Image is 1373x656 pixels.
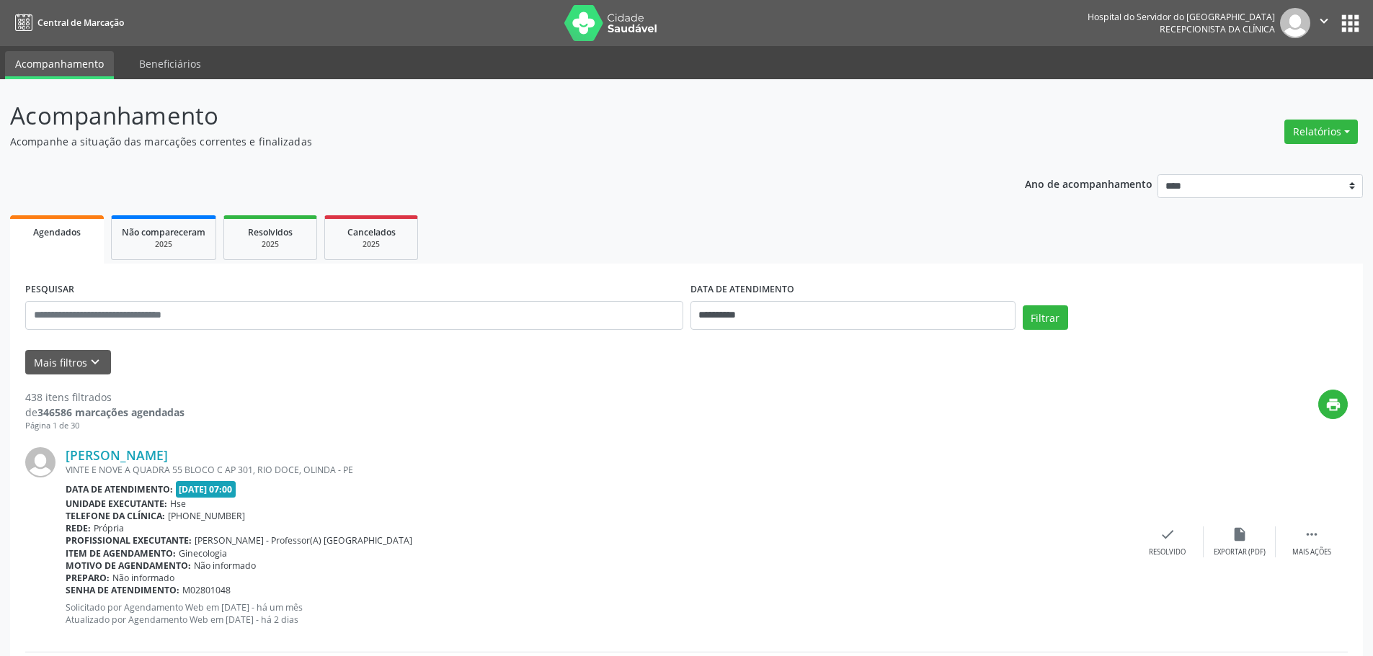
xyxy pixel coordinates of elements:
div: de [25,405,185,420]
a: Beneficiários [129,51,211,76]
div: VINTE E NOVE A QUADRA 55 BLOCO C AP 301, RIO DOCE, OLINDA - PE [66,464,1132,476]
i: keyboard_arrow_down [87,354,103,370]
p: Acompanhamento [10,98,957,134]
span: M02801048 [182,584,231,596]
a: Acompanhamento [5,51,114,79]
button: print [1318,390,1348,419]
button: Filtrar [1023,305,1068,330]
b: Item de agendamento: [66,547,176,560]
b: Preparo: [66,572,110,584]
label: DATA DE ATENDIMENTO [690,279,794,301]
p: Solicitado por Agendamento Web em [DATE] - há um mês Atualizado por Agendamento Web em [DATE] - h... [66,601,1132,626]
label: PESQUISAR [25,279,74,301]
span: Não informado [112,572,174,584]
i: check [1160,526,1176,542]
button: Mais filtroskeyboard_arrow_down [25,350,111,375]
div: Resolvido [1149,547,1186,557]
div: Hospital do Servidor do [GEOGRAPHIC_DATA] [1088,11,1275,23]
span: [PHONE_NUMBER] [168,510,245,522]
b: Data de atendimento: [66,483,173,495]
strong: 346586 marcações agendadas [37,405,185,419]
span: Resolvidos [248,226,293,238]
div: 2025 [122,239,205,250]
span: Recepcionista da clínica [1160,23,1275,35]
span: Não informado [194,560,256,572]
b: Unidade executante: [66,498,167,510]
p: Acompanhe a situação das marcações correntes e finalizadas [10,134,957,149]
b: Senha de atendimento: [66,584,179,596]
span: Própria [94,522,124,534]
i: print [1325,397,1341,413]
span: Ginecologia [179,547,227,560]
b: Motivo de agendamento: [66,560,191,572]
b: Profissional executante: [66,534,192,547]
p: Ano de acompanhamento [1025,174,1152,192]
b: Telefone da clínica: [66,510,165,522]
b: Rede: [66,522,91,534]
span: Agendados [33,226,81,238]
span: Cancelados [347,226,396,238]
i:  [1304,526,1320,542]
div: 2025 [234,239,306,250]
span: Hse [170,498,186,510]
div: Exportar (PDF) [1214,547,1266,557]
div: Mais ações [1292,547,1331,557]
button: apps [1338,11,1363,36]
img: img [1280,8,1310,38]
a: [PERSON_NAME] [66,447,168,463]
div: 2025 [335,239,407,250]
a: Central de Marcação [10,11,124,35]
img: img [25,447,55,477]
button:  [1310,8,1338,38]
button: Relatórios [1284,120,1358,144]
span: [DATE] 07:00 [176,481,236,498]
i: insert_drive_file [1232,526,1248,542]
div: 438 itens filtrados [25,390,185,405]
span: [PERSON_NAME] - Professor(A) [GEOGRAPHIC_DATA] [195,534,412,547]
span: Não compareceram [122,226,205,238]
div: Página 1 de 30 [25,420,185,432]
span: Central de Marcação [37,17,124,29]
i:  [1316,13,1332,29]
